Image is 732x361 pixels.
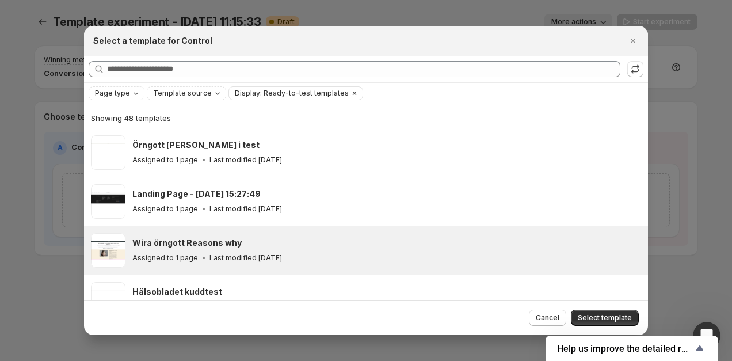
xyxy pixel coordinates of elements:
[536,313,559,322] span: Cancel
[120,174,153,186] div: • 7h ago
[132,237,242,249] h3: Wira örngott Reasons why
[132,139,260,151] h3: Örngott [PERSON_NAME] i test
[198,18,219,39] div: Close
[529,310,566,326] button: Cancel
[44,284,70,292] span: Home
[132,253,198,263] p: Assigned to 1 page
[24,162,47,185] img: Profile image for Antony
[132,188,261,200] h3: Landing Page - [DATE] 15:27:49
[153,284,193,292] span: Messages
[349,87,360,100] button: Clear
[24,145,207,157] div: Recent message
[51,163,527,172] span: Please check it on your end and let me know whether the orders shown on GemX match the ones you r...
[693,322,720,349] iframe: Intercom live chat
[153,89,212,98] span: Template source
[571,310,639,326] button: Select template
[209,204,282,214] p: Last modified [DATE]
[23,18,46,41] img: Profile image for Antony
[229,87,349,100] button: Display: Ready-to-test templates
[209,155,282,165] p: Last modified [DATE]
[51,174,118,186] div: [PERSON_NAME]
[209,253,282,263] p: Last modified [DATE]
[93,35,212,47] h2: Select a template for Control
[625,33,641,49] button: Close
[91,113,171,123] span: Showing 48 templates
[23,82,207,101] p: Hi [PERSON_NAME]
[578,313,632,322] span: Select template
[95,89,130,98] span: Page type
[12,135,219,196] div: Recent messageProfile image for AntonyPlease check it on your end and let me know whether the ord...
[147,87,226,100] button: Template source
[89,87,144,100] button: Page type
[557,341,707,355] button: Show survey - Help us improve the detailed report for A/B campaigns
[557,343,693,354] span: Help us improve the detailed report for A/B campaigns
[132,286,222,298] h3: Hälsobladet kuddtest
[12,153,218,195] div: Profile image for AntonyPlease check it on your end and let me know whether the orders shown on G...
[132,155,198,165] p: Assigned to 1 page
[132,204,198,214] p: Assigned to 1 page
[235,89,349,98] span: Display: Ready-to-test templates
[115,255,230,301] button: Messages
[23,101,207,121] p: How can we help?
